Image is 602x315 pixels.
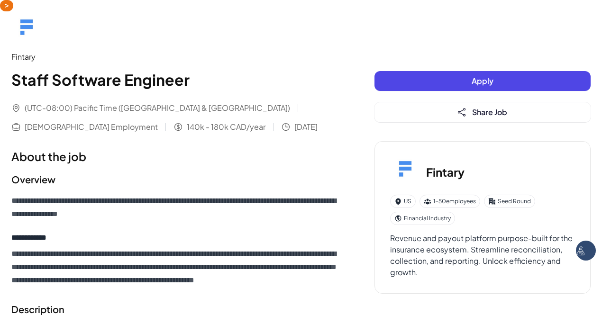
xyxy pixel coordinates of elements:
img: G7jnxTupcAAAAASUVORK5CYII= [576,246,585,255]
button: Share Job [374,102,591,122]
span: [DATE] [294,121,318,133]
div: 1-50 employees [420,195,480,208]
h1: About the job [11,148,337,165]
span: Apply [472,76,493,86]
div: Financial Industry [390,212,455,225]
h2: Overview [11,172,337,187]
div: Fintary [11,51,337,63]
span: Share Job [472,107,507,117]
div: US [390,195,416,208]
img: Fi [390,157,420,187]
span: (UTC-08:00) Pacific Time ([GEOGRAPHIC_DATA] & [GEOGRAPHIC_DATA]) [25,102,290,114]
span: 140k - 180k CAD/year [187,121,265,133]
button: Apply [374,71,591,91]
div: Revenue and payout platform purpose-built for the insurance ecosystem. Streamline reconciliation,... [390,233,575,278]
span: [DEMOGRAPHIC_DATA] Employment [25,121,158,133]
img: Fi [11,15,42,45]
div: Seed Round [484,195,535,208]
h3: Fintary [426,163,465,180]
h1: Staff Software Engineer [11,68,337,91]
